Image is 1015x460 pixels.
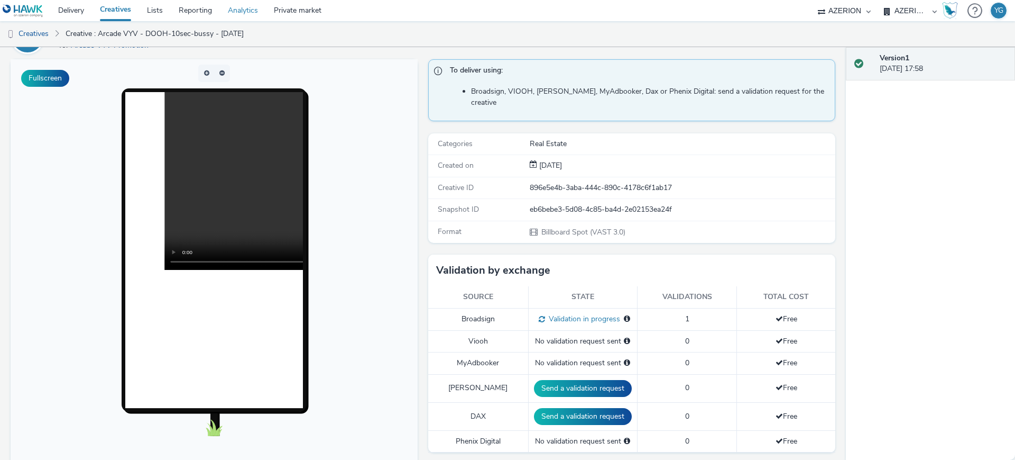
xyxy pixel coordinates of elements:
td: [PERSON_NAME] [428,374,528,402]
span: Free [776,436,797,446]
img: Hawk Academy [942,2,958,19]
div: Please select a deal below and click on Send to send a validation request to MyAdbooker. [624,358,630,368]
span: Creative ID [438,183,474,193]
div: eb6bebe3-5d08-4c85-ba4d-2e02153ea24f [530,204,834,215]
span: Created on [438,160,474,170]
td: Viooh [428,330,528,352]
button: Send a validation request [534,408,632,425]
span: Billboard Spot (VAST 3.0) [540,227,625,237]
th: Total cost [737,286,835,308]
span: Free [776,314,797,324]
td: Phenix Digital [428,430,528,452]
div: 896e5e4b-3aba-444c-890c-4178c6f1ab17 [530,183,834,193]
div: No validation request sent [534,358,632,368]
span: Validation in progress [545,314,620,324]
div: YG [994,3,1003,19]
span: [DATE] [537,160,562,170]
span: 0 [685,383,689,393]
span: 0 [685,358,689,368]
span: Free [776,358,797,368]
div: [DATE] 17:58 [880,53,1007,75]
span: Free [776,336,797,346]
img: undefined Logo [3,4,43,17]
a: Creative : Arcade VYV - DOOH-10sec-bussy - [DATE] [60,21,249,47]
button: Fullscreen [21,70,69,87]
li: Broadsign, VIOOH, [PERSON_NAME], MyAdbooker, Dax or Phenix Digital: send a validation request for... [471,86,829,108]
th: State [528,286,637,308]
span: 0 [685,411,689,421]
span: Free [776,383,797,393]
span: 0 [685,436,689,446]
a: Hawk Academy [942,2,962,19]
div: No validation request sent [534,436,632,447]
span: Categories [438,139,473,149]
th: Validations [637,286,737,308]
span: for [59,40,71,50]
span: Snapshot ID [438,204,479,214]
td: Broadsign [428,308,528,330]
button: Send a validation request [534,380,632,397]
span: Format [438,227,462,237]
span: 0 [685,336,689,346]
td: DAX [428,402,528,430]
img: dooh [5,29,16,40]
div: Please select a deal below and click on Send to send a validation request to Phenix Digital. [624,436,630,447]
td: MyAdbooker [428,353,528,374]
span: Free [776,411,797,421]
a: Arcade-VYV Promotion [71,40,153,50]
strong: Version 1 [880,53,909,63]
th: Source [428,286,528,308]
span: To deliver using: [450,65,824,79]
div: Real Estate [530,139,834,149]
h3: Validation by exchange [436,263,550,278]
span: 1 [685,314,689,324]
div: Creation 06 October 2025, 17:58 [537,160,562,171]
div: Please select a deal below and click on Send to send a validation request to Viooh. [624,336,630,347]
div: No validation request sent [534,336,632,347]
